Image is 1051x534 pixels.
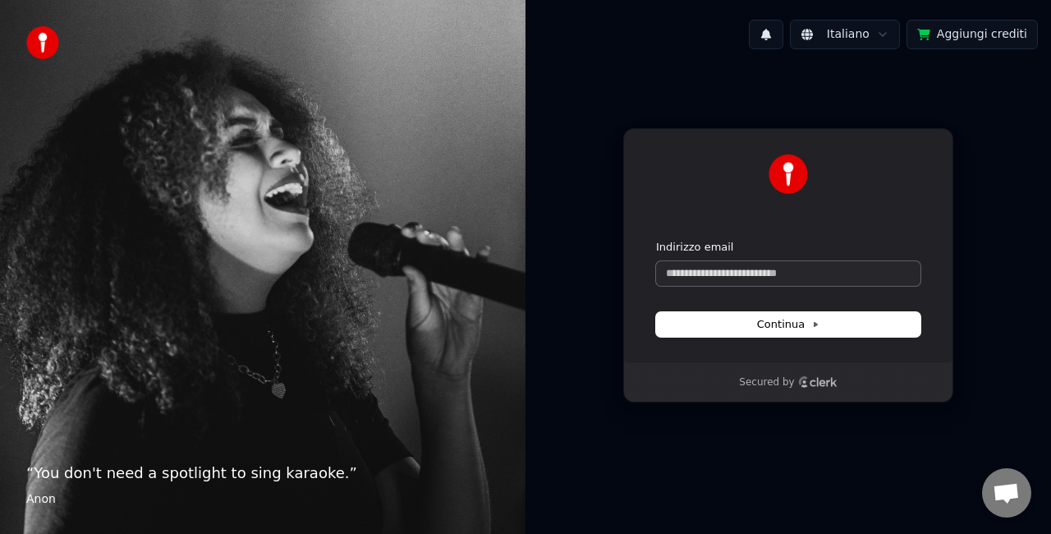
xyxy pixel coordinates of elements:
[769,154,808,194] img: Youka
[26,491,499,508] footer: Anon
[26,462,499,485] p: “ You don't need a spotlight to sing karaoke. ”
[757,317,819,332] span: Continua
[798,376,838,388] a: Clerk logo
[656,240,733,255] label: Indirizzo email
[26,26,59,59] img: youka
[906,20,1038,49] button: Aggiungi crediti
[982,468,1031,518] div: Aprire la chat
[739,376,794,389] p: Secured by
[656,312,920,337] button: Continua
